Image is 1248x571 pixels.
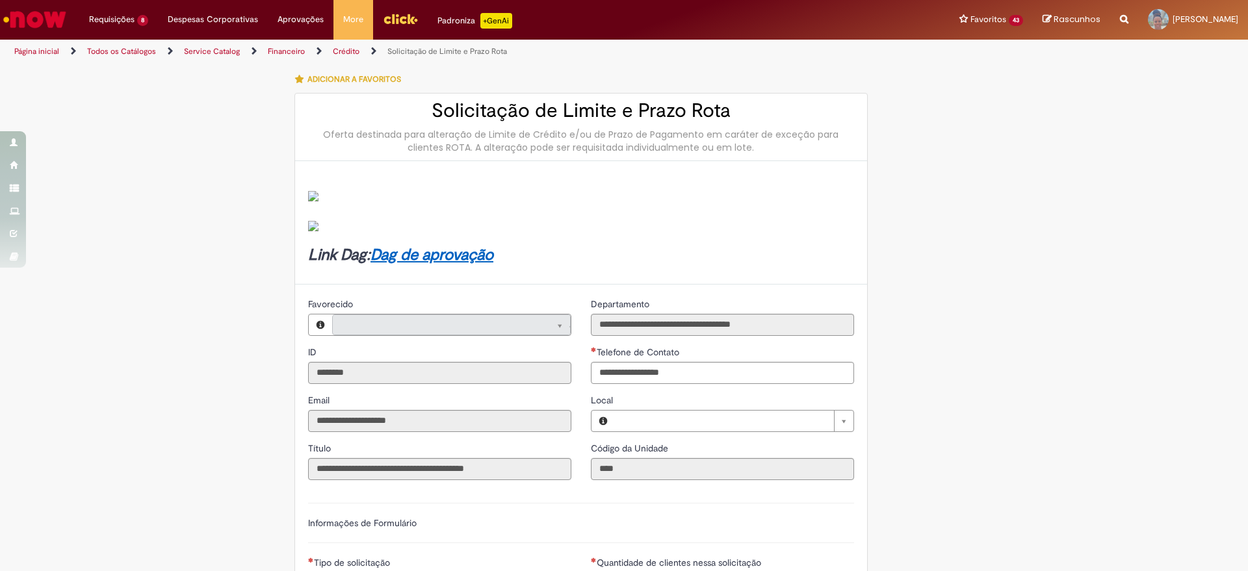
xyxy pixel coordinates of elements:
[184,46,240,57] a: Service Catalog
[343,13,363,26] span: More
[370,245,493,265] a: Dag de aprovação
[1009,15,1023,26] span: 43
[591,314,854,336] input: Departamento
[387,46,507,57] a: Solicitação de Limite e Prazo Rota
[591,442,671,455] label: Somente leitura - Código da Unidade
[314,557,393,568] span: Tipo de solicitação
[591,347,597,352] span: Obrigatório Preenchido
[308,517,417,529] label: Informações de Formulário
[309,314,332,335] button: Favorecido, Visualizar este registro
[1,6,68,32] img: ServiceNow
[591,557,597,563] span: Necessários
[333,46,359,57] a: Crédito
[591,442,671,454] span: Somente leitura - Código da Unidade
[308,221,318,231] img: sys_attachment.do
[332,314,571,335] a: Limpar campo Favorecido
[383,9,418,29] img: click_logo_yellow_360x200.png
[308,458,571,480] input: Título
[591,411,615,431] button: Local, Visualizar este registro
[597,346,682,358] span: Telefone de Contato
[307,74,401,84] span: Adicionar a Favoritos
[308,245,493,265] strong: Link Dag:
[480,13,512,29] p: +GenAi
[137,15,148,26] span: 8
[1173,14,1238,25] span: [PERSON_NAME]
[294,66,408,93] button: Adicionar a Favoritos
[87,46,156,57] a: Todos os Catálogos
[308,442,333,455] label: Somente leitura - Título
[615,411,853,431] a: Limpar campo Local
[308,298,356,310] span: Somente leitura - Favorecido
[308,394,332,407] label: Somente leitura - Email
[278,13,324,26] span: Aprovações
[14,46,59,57] a: Página inicial
[970,13,1006,26] span: Favoritos
[308,128,854,154] div: Oferta destinada para alteração de Limite de Crédito e/ou de Prazo de Pagamento em caráter de exc...
[308,100,854,121] h2: Solicitação de Limite e Prazo Rota
[1054,13,1100,25] span: Rascunhos
[308,442,333,454] span: Somente leitura - Título
[268,46,305,57] a: Financeiro
[308,394,332,406] span: Somente leitura - Email
[89,13,135,26] span: Requisições
[1043,14,1100,26] a: Rascunhos
[308,346,319,359] label: Somente leitura - ID
[308,346,319,358] span: Somente leitura - ID
[308,362,571,384] input: ID
[168,13,258,26] span: Despesas Corporativas
[591,394,616,406] span: Local
[437,13,512,29] div: Padroniza
[591,458,854,480] input: Código da Unidade
[10,40,822,64] ul: Trilhas de página
[591,298,652,310] span: Somente leitura - Departamento
[308,557,314,563] span: Necessários
[308,410,571,432] input: Email
[591,298,652,311] label: Somente leitura - Departamento
[308,191,318,201] img: sys_attachment.do
[597,557,764,568] span: Quantidade de clientes nessa solicitação
[591,362,854,384] input: Telefone de Contato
